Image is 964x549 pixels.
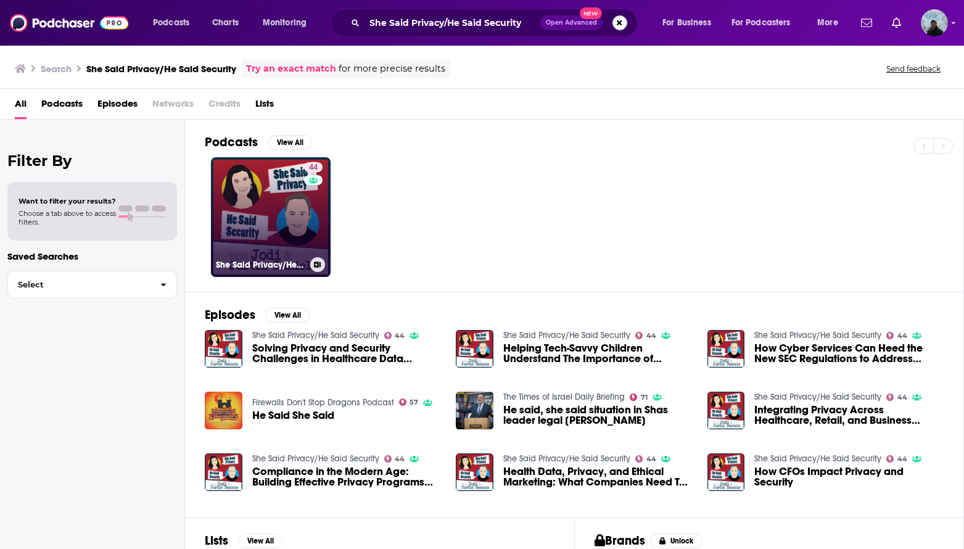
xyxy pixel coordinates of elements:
span: Select [8,281,150,289]
a: 44 [635,332,656,339]
a: 57 [399,398,419,406]
button: Send feedback [883,64,944,74]
button: Select [7,271,177,299]
img: Integrating Privacy Across Healthcare, Retail, and Business Operations [707,392,745,429]
span: Networks [152,94,194,119]
a: She Said Privacy/He Said Security [754,392,881,402]
a: EpisodesView All [205,307,310,323]
a: Firewalls Don't Stop Dragons Podcast [252,397,394,408]
a: 71 [630,394,648,401]
button: Show profile menu [921,9,948,36]
a: 44 [886,394,907,401]
span: 44 [646,333,656,339]
span: Choose a tab above to access filters. [19,209,116,226]
span: Compliance in the Modern Age: Building Effective Privacy Programs With [PERSON_NAME] [252,466,442,487]
a: Charts [204,13,246,33]
span: Lists [255,94,274,119]
h3: She Said Privacy/He Said Security [86,63,236,75]
a: She Said Privacy/He Said Security [252,453,379,464]
span: 71 [641,395,648,400]
button: open menu [723,13,809,33]
span: Helping Tech-Savvy Children Understand The Importance of Security and Privacy [503,343,693,364]
span: 44 [395,456,405,462]
p: Saved Searches [7,250,177,262]
span: Want to filter your results? [19,197,116,205]
h2: Lists [205,533,228,548]
span: Logged in as DavidWest [921,9,948,36]
div: Search podcasts, credits, & more... [342,9,649,37]
span: How CFOs Impact Privacy and Security [754,466,944,487]
h2: Brands [595,533,646,548]
a: ListsView All [205,533,282,548]
a: She Said Privacy/He Said Security [754,330,881,341]
button: open menu [254,13,323,33]
img: He Said She Said [205,392,242,429]
a: Podcasts [41,94,83,119]
button: open menu [654,13,727,33]
a: Episodes [97,94,138,119]
span: Credits [208,94,241,119]
a: She Said Privacy/He Said Security [503,453,630,464]
span: 57 [410,400,418,405]
a: Compliance in the Modern Age: Building Effective Privacy Programs With Gretchen Herault [252,466,442,487]
img: Helping Tech-Savvy Children Understand The Importance of Security and Privacy [456,330,493,368]
a: 44 [384,332,405,339]
img: How CFOs Impact Privacy and Security [707,453,745,491]
button: View All [268,135,312,150]
a: PodcastsView All [205,134,312,150]
span: 44 [897,456,907,462]
h2: Filter By [7,152,177,170]
button: Unlock [650,534,702,548]
a: Solving Privacy and Security Challenges in Healthcare Data Collaboration [252,343,442,364]
img: Podchaser - Follow, Share and Rate Podcasts [10,11,128,35]
a: She Said Privacy/He Said Security [503,330,630,341]
span: Monitoring [263,14,307,31]
a: How Cyber Services Can Heed the New SEC Regulations to Address Privacy and Security Concerns [754,343,944,364]
span: 44 [646,456,656,462]
span: New [580,7,602,19]
a: Try an exact match [246,62,336,76]
a: 44 [886,455,907,463]
input: Search podcasts, credits, & more... [365,13,540,33]
a: He Said She Said [252,410,334,421]
span: Podcasts [153,14,189,31]
button: Open AdvancedNew [540,15,603,30]
a: Show notifications dropdown [856,12,877,33]
span: Charts [212,14,239,31]
a: The Times of Israel Daily Briefing [503,392,625,402]
a: Health Data, Privacy, and Ethical Marketing: What Companies Need To Know [503,466,693,487]
a: She Said Privacy/He Said Security [252,330,379,341]
a: 44 [886,332,907,339]
h3: Search [41,63,72,75]
span: 44 [897,395,907,400]
img: Solving Privacy and Security Challenges in Healthcare Data Collaboration [205,330,242,368]
span: For Podcasters [731,14,791,31]
a: 44 [384,455,405,463]
a: She Said Privacy/He Said Security [754,453,881,464]
img: He said, she said situation in Shas leader legal brouhaha [456,392,493,429]
span: Integrating Privacy Across Healthcare, Retail, and Business Operations [754,405,944,426]
a: All [15,94,27,119]
span: He said, she said situation in Shas leader legal [PERSON_NAME] [503,405,693,426]
button: open menu [809,13,854,33]
img: Compliance in the Modern Age: Building Effective Privacy Programs With Gretchen Herault [205,453,242,491]
img: How Cyber Services Can Heed the New SEC Regulations to Address Privacy and Security Concerns [707,330,745,368]
img: User Profile [921,9,948,36]
h2: Episodes [205,307,255,323]
span: 44 [395,333,405,339]
a: 44 [635,455,656,463]
a: Show notifications dropdown [887,12,906,33]
span: For Business [662,14,711,31]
